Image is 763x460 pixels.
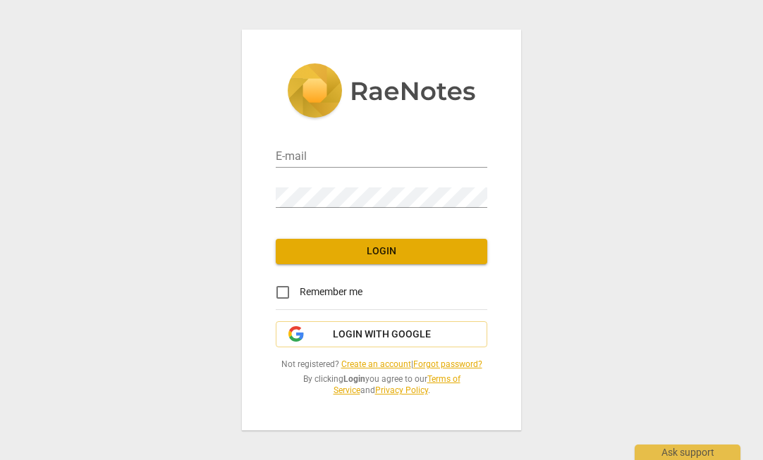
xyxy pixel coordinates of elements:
[287,63,476,121] img: 5ac2273c67554f335776073100b6d88f.svg
[375,385,428,395] a: Privacy Policy
[333,328,431,342] span: Login with Google
[276,239,487,264] button: Login
[276,321,487,348] button: Login with Google
[276,359,487,371] span: Not registered? |
[341,359,411,369] a: Create an account
[334,374,460,396] a: Terms of Service
[276,373,487,397] span: By clicking you agree to our and .
[300,285,362,299] span: Remember me
[413,359,482,369] a: Forgot password?
[287,244,476,259] span: Login
[343,374,365,384] b: Login
[635,445,740,460] div: Ask support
